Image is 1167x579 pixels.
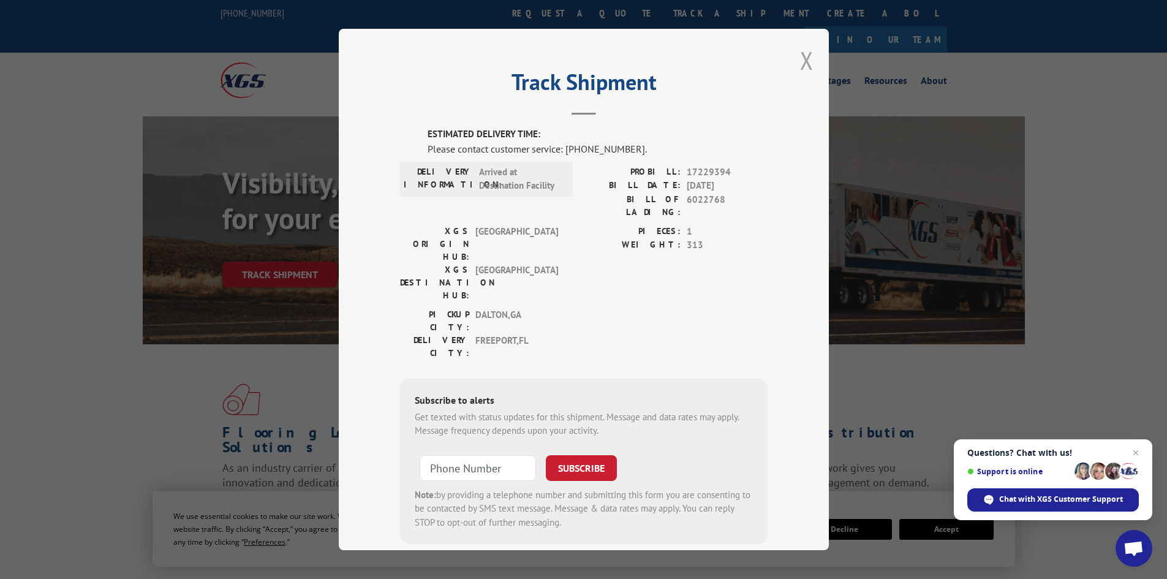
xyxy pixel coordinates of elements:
label: BILL OF LADING: [584,193,681,219]
span: [GEOGRAPHIC_DATA] [475,225,558,263]
label: BILL DATE: [584,179,681,193]
span: 313 [687,238,768,252]
span: Support is online [967,467,1070,476]
h2: Track Shipment [400,74,768,97]
span: Arrived at Destination Facility [479,165,562,193]
label: PIECES: [584,225,681,239]
div: Open chat [1116,530,1152,567]
span: 1 [687,225,768,239]
label: DELIVERY INFORMATION: [404,165,473,193]
span: [DATE] [687,179,768,193]
label: XGS DESTINATION HUB: [400,263,469,302]
strong: Note: [415,489,436,501]
label: XGS ORIGIN HUB: [400,225,469,263]
label: PICKUP CITY: [400,308,469,334]
label: PROBILL: [584,165,681,180]
div: Subscribe to alerts [415,393,753,411]
span: Close chat [1128,445,1143,460]
label: DELIVERY CITY: [400,334,469,360]
label: WEIGHT: [584,238,681,252]
div: Chat with XGS Customer Support [967,488,1139,512]
span: 17229394 [687,165,768,180]
button: Close modal [800,44,814,77]
span: FREEPORT , FL [475,334,558,360]
span: Questions? Chat with us! [967,448,1139,458]
div: Get texted with status updates for this shipment. Message and data rates may apply. Message frequ... [415,411,753,438]
span: Chat with XGS Customer Support [999,494,1123,505]
span: DALTON , GA [475,308,558,334]
label: ESTIMATED DELIVERY TIME: [428,127,768,142]
span: [GEOGRAPHIC_DATA] [475,263,558,302]
div: Please contact customer service: [PHONE_NUMBER]. [428,142,768,156]
button: SUBSCRIBE [546,455,617,481]
input: Phone Number [420,455,536,481]
span: 6022768 [687,193,768,219]
div: by providing a telephone number and submitting this form you are consenting to be contacted by SM... [415,488,753,530]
